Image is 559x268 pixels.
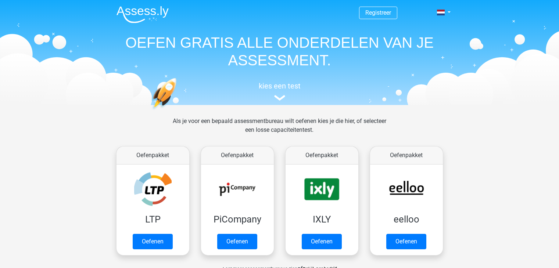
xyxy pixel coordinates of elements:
a: Oefenen [217,234,257,249]
img: assessment [274,95,285,101]
a: Registreer [365,9,391,16]
a: Oefenen [133,234,173,249]
img: Assessly [117,6,169,23]
a: Oefenen [386,234,426,249]
div: Als je voor een bepaald assessmentbureau wilt oefenen kies je die hier, of selecteer een losse ca... [167,117,392,143]
h1: OEFEN GRATIS ALLE ONDERDELEN VAN JE ASSESSMENT. [111,34,449,69]
a: Oefenen [302,234,342,249]
a: kies een test [111,82,449,101]
h5: kies een test [111,82,449,90]
img: oefenen [151,78,205,144]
